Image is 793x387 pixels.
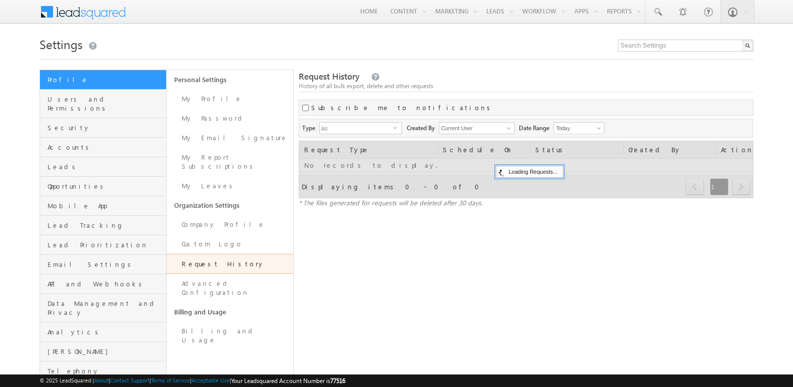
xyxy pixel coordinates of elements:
[40,322,166,342] a: Analytics
[40,361,166,381] a: Telephony
[439,122,515,134] input: Type to Search
[40,255,166,274] a: Email Settings
[48,347,164,356] span: [PERSON_NAME]
[167,70,293,89] a: Personal Settings
[40,376,345,385] span: © 2025 LeadSquared | | | | |
[167,215,293,234] a: Company Profile
[48,366,164,375] span: Telephony
[40,157,166,177] a: Leads
[48,327,164,336] span: Analytics
[40,90,166,118] a: Users and Permissions
[40,235,166,255] a: Lead Prioritization
[553,122,604,134] a: Today
[167,196,293,215] a: Organization Settings
[167,89,293,109] a: My Profile
[48,182,164,191] span: Opportunities
[496,166,563,178] div: Loading Requests...
[167,128,293,148] a: My Email Signature
[167,274,293,302] a: Advanced Configuration
[110,377,150,383] a: Contact Support
[48,162,164,171] span: Leads
[319,122,402,134] div: All
[40,118,166,138] a: Security
[330,377,345,384] span: 77516
[618,40,753,52] input: Search Settings
[40,138,166,157] a: Accounts
[299,71,360,82] span: Request History
[48,221,164,230] span: Lead Tracking
[40,294,166,322] a: Data Management and Privacy
[192,377,230,383] a: Acceptable Use
[48,260,164,269] span: Email Settings
[167,176,293,196] a: My Leaves
[48,95,164,113] span: Users and Permissions
[167,302,293,321] a: Billing and Usage
[302,122,319,133] span: Type
[167,109,293,128] a: My Password
[501,123,514,133] a: Show All Items
[407,122,439,133] span: Created By
[167,234,293,254] a: Custom Logo
[151,377,190,383] a: Terms of Service
[48,240,164,249] span: Lead Prioritization
[40,177,166,196] a: Opportunities
[519,122,553,133] span: Date Range
[320,123,393,134] span: All
[299,82,753,91] div: History of all bulk export, delete and other requests
[40,70,166,90] a: Profile
[94,377,109,383] a: About
[554,124,601,133] span: Today
[311,103,494,112] label: Subscribe me to notifications
[48,75,164,84] span: Profile
[167,321,293,350] a: Billing and Usage
[40,274,166,294] a: API and Webhooks
[167,148,293,176] a: My Report Subscriptions
[299,198,483,207] span: * The files generated for requests will be deleted after 30 days.
[167,254,293,274] a: Request History
[231,377,345,384] span: Your Leadsquared Account Number is
[40,216,166,235] a: Lead Tracking
[40,342,166,361] a: [PERSON_NAME]
[48,279,164,288] span: API and Webhooks
[48,299,164,317] span: Data Management and Privacy
[48,201,164,210] span: Mobile App
[40,36,83,52] span: Settings
[393,125,401,130] span: select
[40,196,166,216] a: Mobile App
[48,123,164,132] span: Security
[48,143,164,152] span: Accounts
